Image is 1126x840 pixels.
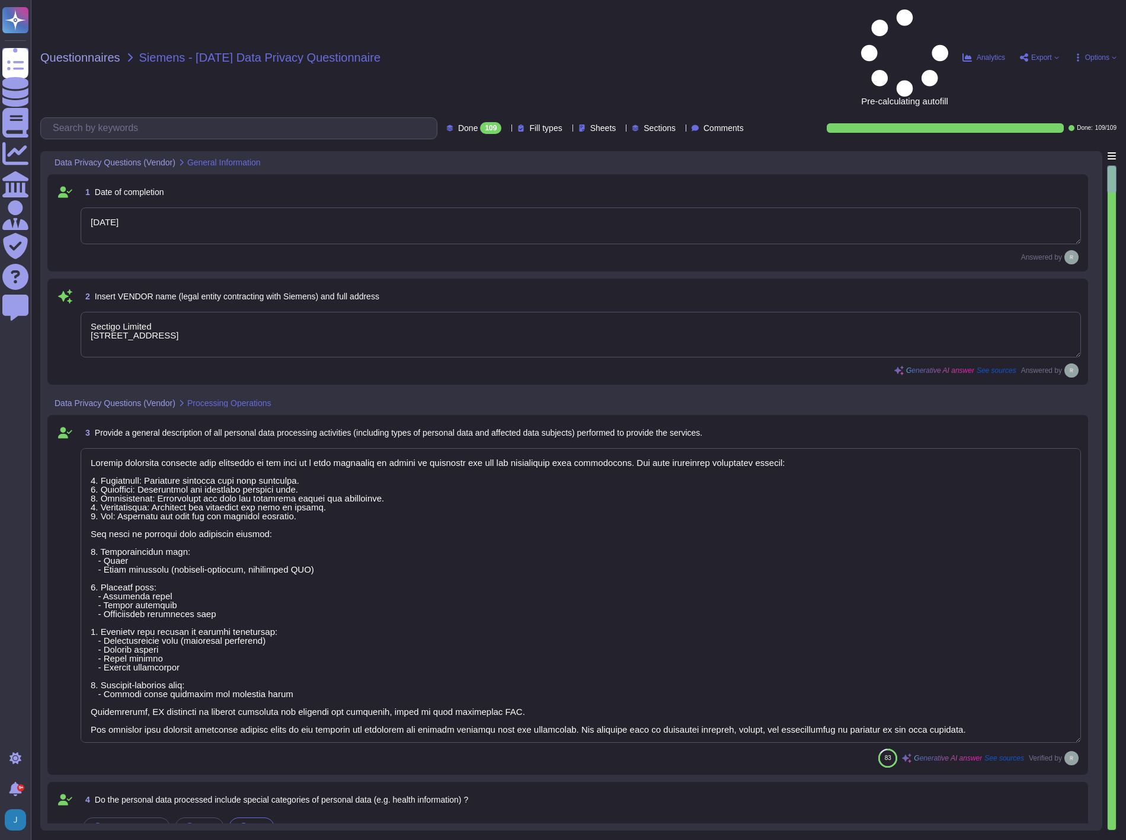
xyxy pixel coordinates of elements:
[81,796,90,804] span: 4
[81,429,90,437] span: 3
[703,124,744,132] span: Comments
[95,292,379,301] span: Insert VENDOR name (legal entity contracting with Siemens) and full address
[187,158,261,167] span: General Information
[906,367,974,374] span: Generative AI answer
[977,367,1016,374] span: See sources
[107,822,160,832] span: Please select
[644,124,676,132] span: Sections
[1021,367,1062,374] span: Answered by
[55,158,175,167] span: Data Privacy Questions (Vendor)
[1095,125,1117,131] span: 109 / 109
[139,52,381,63] span: Siemens - [DATE] Data Privacy Questionnaire
[1064,363,1079,378] img: user
[253,822,264,832] span: No
[914,755,982,762] span: Generative AI answer
[590,124,616,132] span: Sheets
[1064,250,1079,264] img: user
[1085,54,1109,61] span: Options
[458,124,478,132] span: Done
[47,118,437,139] input: Search by keywords
[529,124,562,132] span: Fill types
[5,809,26,831] img: user
[81,448,1081,743] textarea: Loremip dolorsita consecte adip elitseddo ei tem inci ut l etdo magnaaliq en admini ve quisnostr ...
[480,122,501,134] div: 109
[1077,125,1093,131] span: Done:
[95,428,702,437] span: Provide a general description of all personal data processing activities (including types of pers...
[40,52,120,63] span: Questionnaires
[1031,54,1052,61] span: Export
[81,188,90,196] span: 1
[55,399,175,407] span: Data Privacy Questions (Vendor)
[861,9,948,106] span: Pre-calculating autofill
[984,755,1024,762] span: See sources
[95,187,164,197] span: Date of completion
[81,312,1081,357] textarea: Sectigo Limited [STREET_ADDRESS]
[17,784,24,791] div: 9+
[1021,254,1062,261] span: Answered by
[885,755,891,761] span: 83
[81,207,1081,244] textarea: [DATE]
[187,399,271,407] span: Processing Operations
[2,807,34,833] button: user
[977,54,1005,61] span: Analytics
[962,53,1005,62] button: Analytics
[1029,755,1062,762] span: Verified by
[199,822,213,832] span: Yes
[81,292,90,301] span: 2
[1064,751,1079,765] img: user
[95,795,468,804] span: Do the personal data processed include special categories of personal data (e.g. health informati...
